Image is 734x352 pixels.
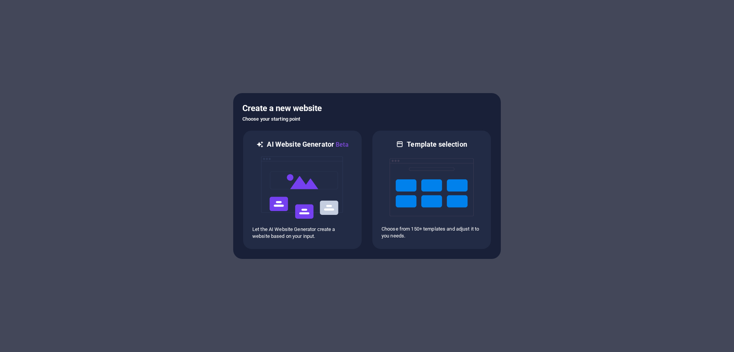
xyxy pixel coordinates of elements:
[252,226,352,240] p: Let the AI Website Generator create a website based on your input.
[267,140,348,149] h6: AI Website Generator
[260,149,344,226] img: ai
[372,130,492,250] div: Template selectionChoose from 150+ templates and adjust it to you needs.
[382,226,482,239] p: Choose from 150+ templates and adjust it to you needs.
[334,141,349,148] span: Beta
[242,115,492,124] h6: Choose your starting point
[407,140,467,149] h6: Template selection
[242,102,492,115] h5: Create a new website
[242,130,362,250] div: AI Website GeneratorBetaaiLet the AI Website Generator create a website based on your input.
